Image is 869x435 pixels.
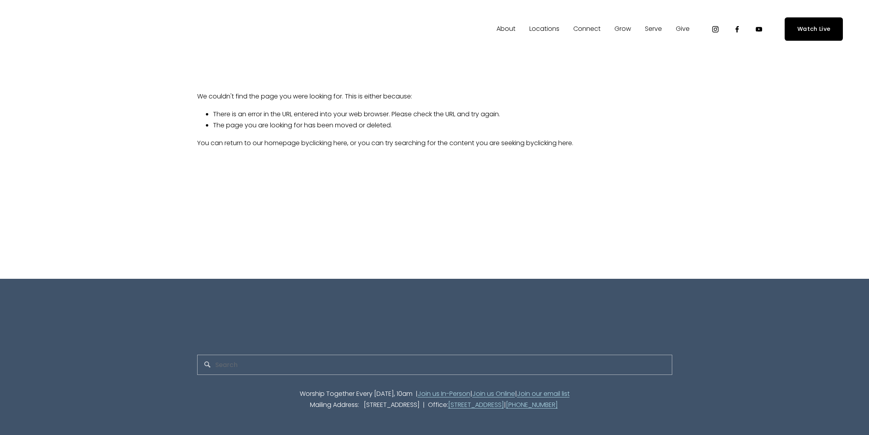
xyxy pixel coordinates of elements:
[197,388,672,411] p: Worship Together Every [DATE], 10am | | | Mailing Address: [STREET_ADDRESS] | Office: |
[573,23,601,35] span: Connect
[711,25,719,33] a: Instagram
[472,388,515,400] a: Join us Online
[26,21,137,37] img: Fellowship Memphis
[645,23,662,36] a: folder dropdown
[496,23,515,35] span: About
[614,23,631,35] span: Grow
[213,120,672,131] li: The page you are looking for has been moved or deleted.
[197,355,672,375] input: Search
[496,23,515,36] a: folder dropdown
[213,109,672,120] li: There is an error in the URL entered into your web browser. Please check the URL and try again.
[529,23,559,36] a: folder dropdown
[614,23,631,36] a: folder dropdown
[517,388,570,400] a: Join our email list
[676,23,690,36] a: folder dropdown
[733,25,741,33] a: Facebook
[645,23,662,35] span: Serve
[309,138,347,148] a: clicking here
[529,23,559,35] span: Locations
[418,388,470,400] a: Join us In-Person
[448,399,504,411] a: [STREET_ADDRESS]
[534,138,572,148] a: clicking here
[755,25,763,33] a: YouTube
[197,65,672,102] p: We couldn't find the page you were looking for. This is either because:
[197,138,672,149] p: You can return to our homepage by , or you can try searching for the content you are seeking by .
[785,17,843,41] a: Watch Live
[676,23,690,35] span: Give
[506,399,558,411] a: [PHONE_NUMBER]
[573,23,601,36] a: folder dropdown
